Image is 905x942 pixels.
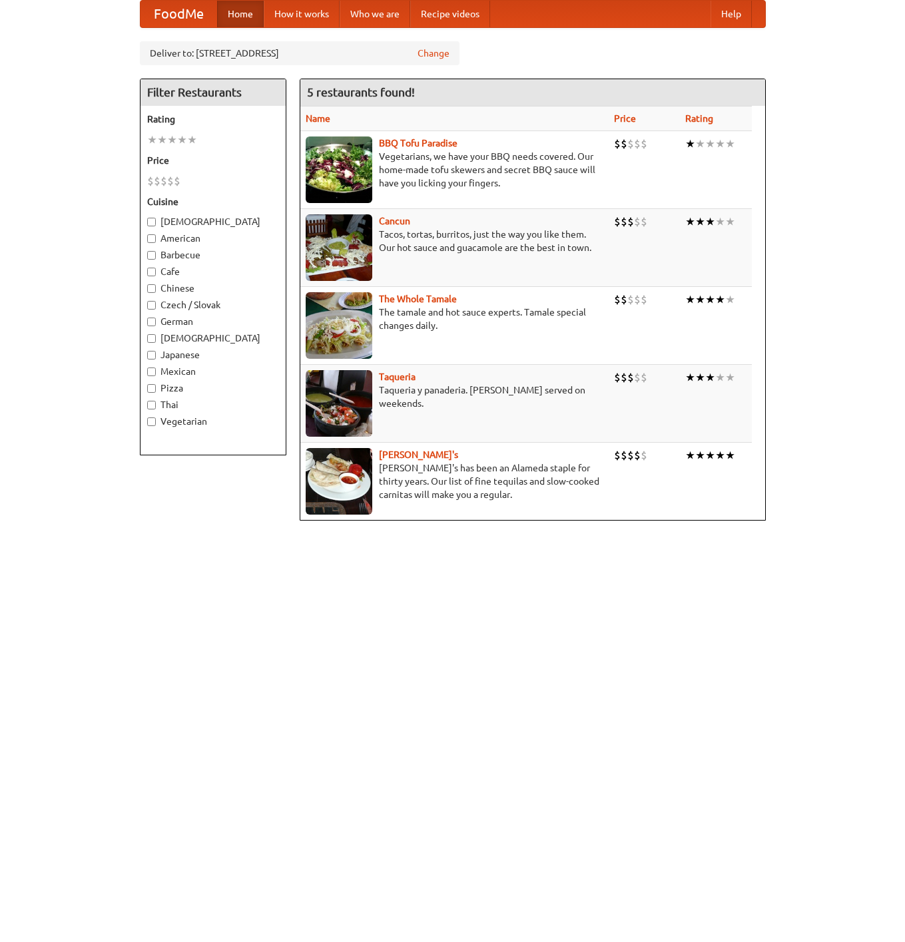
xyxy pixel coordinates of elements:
p: Taqueria y panaderia. [PERSON_NAME] served on weekends. [306,383,603,410]
li: ★ [685,136,695,151]
li: ★ [705,292,715,307]
a: [PERSON_NAME]'s [379,449,458,460]
input: American [147,234,156,243]
p: [PERSON_NAME]'s has been an Alameda staple for thirty years. Our list of fine tequilas and slow-c... [306,461,603,501]
h5: Rating [147,113,279,126]
b: The Whole Tamale [379,294,457,304]
li: $ [621,214,627,229]
label: Japanese [147,348,279,361]
li: ★ [167,132,177,147]
li: $ [154,174,160,188]
li: ★ [715,292,725,307]
li: $ [174,174,180,188]
label: Pizza [147,381,279,395]
input: Pizza [147,384,156,393]
li: ★ [157,132,167,147]
li: ★ [147,132,157,147]
li: ★ [725,136,735,151]
a: Rating [685,113,713,124]
input: Barbecue [147,251,156,260]
label: German [147,315,279,328]
li: ★ [715,448,725,463]
input: Cafe [147,268,156,276]
li: $ [634,448,641,463]
input: Chinese [147,284,156,293]
li: $ [627,214,634,229]
input: Mexican [147,367,156,376]
a: Cancun [379,216,410,226]
li: $ [160,174,167,188]
li: ★ [187,132,197,147]
li: ★ [715,214,725,229]
input: [DEMOGRAPHIC_DATA] [147,218,156,226]
li: $ [621,292,627,307]
li: ★ [685,214,695,229]
img: taqueria.jpg [306,370,372,437]
img: wholetamale.jpg [306,292,372,359]
ng-pluralize: 5 restaurants found! [307,86,415,99]
label: Barbecue [147,248,279,262]
li: $ [614,292,621,307]
input: Czech / Slovak [147,301,156,310]
li: $ [634,370,641,385]
p: The tamale and hot sauce experts. Tamale special changes daily. [306,306,603,332]
li: $ [627,448,634,463]
li: $ [634,214,641,229]
input: German [147,318,156,326]
li: $ [641,448,647,463]
label: American [147,232,279,245]
img: tofuparadise.jpg [306,136,372,203]
li: ★ [695,448,705,463]
li: $ [627,136,634,151]
input: Japanese [147,351,156,359]
label: [DEMOGRAPHIC_DATA] [147,332,279,345]
h4: Filter Restaurants [141,79,286,106]
a: Recipe videos [410,1,490,27]
li: ★ [685,292,695,307]
li: ★ [685,370,695,385]
li: $ [167,174,174,188]
a: How it works [264,1,340,27]
input: Vegetarian [147,417,156,426]
li: ★ [685,448,695,463]
h5: Price [147,154,279,167]
label: Chinese [147,282,279,295]
li: $ [621,448,627,463]
p: Tacos, tortas, burritos, just the way you like them. Our hot sauce and guacamole are the best in ... [306,228,603,254]
li: ★ [705,136,715,151]
li: ★ [725,292,735,307]
a: Name [306,113,330,124]
li: $ [627,292,634,307]
a: Home [217,1,264,27]
p: Vegetarians, we have your BBQ needs covered. Our home-made tofu skewers and secret BBQ sauce will... [306,150,603,190]
li: ★ [725,214,735,229]
a: Help [711,1,752,27]
b: BBQ Tofu Paradise [379,138,457,148]
li: $ [614,448,621,463]
a: FoodMe [141,1,217,27]
li: $ [641,292,647,307]
li: ★ [725,370,735,385]
label: Vegetarian [147,415,279,428]
li: $ [614,214,621,229]
li: ★ [725,448,735,463]
li: ★ [705,370,715,385]
li: $ [641,214,647,229]
b: Taqueria [379,371,416,382]
li: ★ [177,132,187,147]
li: $ [614,136,621,151]
li: $ [147,174,154,188]
img: pedros.jpg [306,448,372,515]
h5: Cuisine [147,195,279,208]
li: ★ [715,370,725,385]
li: $ [634,136,641,151]
li: $ [621,370,627,385]
label: Thai [147,398,279,411]
li: $ [641,370,647,385]
li: ★ [695,292,705,307]
li: $ [641,136,647,151]
li: ★ [695,214,705,229]
li: ★ [715,136,725,151]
